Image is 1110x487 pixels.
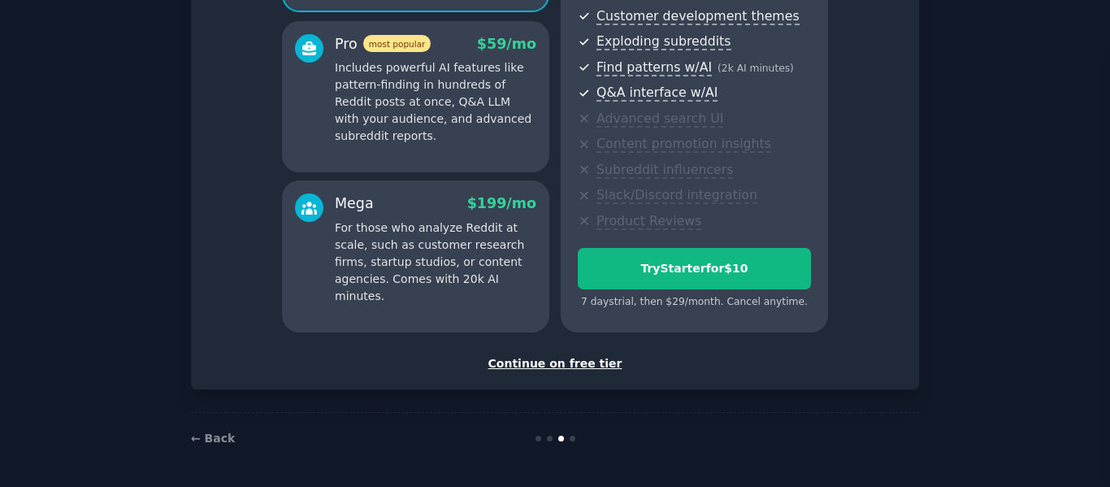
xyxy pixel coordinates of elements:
[208,355,902,372] div: Continue on free tier
[596,33,731,50] span: Exploding subreddits
[363,35,431,52] span: most popular
[335,59,536,145] p: Includes powerful AI features like pattern-finding in hundreds of Reddit posts at once, Q&A LLM w...
[596,8,800,25] span: Customer development themes
[335,34,431,54] div: Pro
[596,111,723,128] span: Advanced search UI
[596,85,718,102] span: Q&A interface w/AI
[579,260,810,277] div: Try Starter for $10
[596,136,771,153] span: Content promotion insights
[596,59,712,76] span: Find patterns w/AI
[477,36,536,52] span: $ 59 /mo
[578,295,811,310] div: 7 days trial, then $ 29 /month . Cancel anytime.
[191,432,235,445] a: ← Back
[467,195,536,211] span: $ 199 /mo
[335,220,536,305] p: For those who analyze Reddit at scale, such as customer research firms, startup studios, or conte...
[596,213,701,230] span: Product Reviews
[596,187,757,204] span: Slack/Discord integration
[578,248,811,289] button: TryStarterfor$10
[596,162,733,179] span: Subreddit influencers
[718,63,794,74] span: ( 2k AI minutes )
[335,193,374,214] div: Mega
